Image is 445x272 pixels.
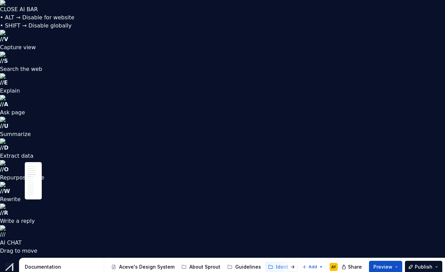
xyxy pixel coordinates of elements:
[348,264,362,270] span: Share
[5,263,14,271] img: b6c2a6ff-03c2-4811-897b-2ef07e5e0e51.png
[119,264,174,270] div: Aceve's Design System
[235,264,261,270] div: Guidelines
[300,262,326,272] button: Add
[25,264,101,270] div: Documentation
[373,264,392,270] span: Preview
[309,264,317,270] span: Add
[415,264,432,270] span: Publish
[189,264,220,270] div: About Sprout
[331,264,336,270] div: AY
